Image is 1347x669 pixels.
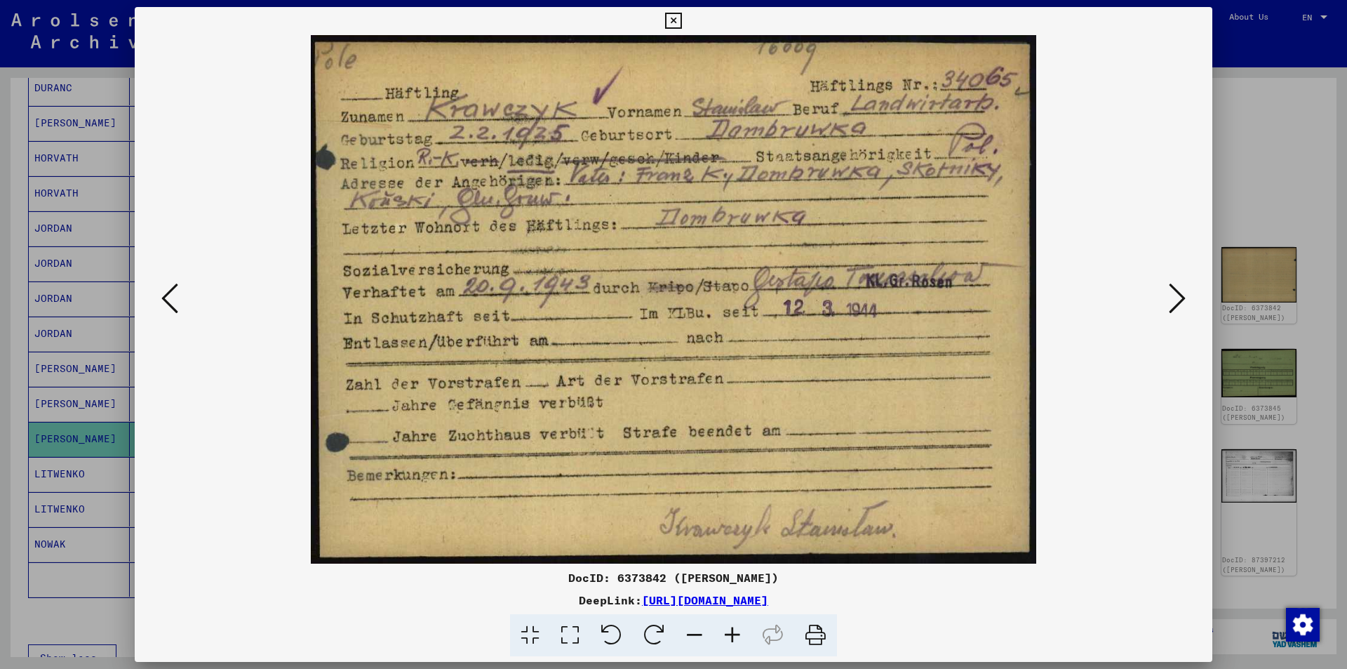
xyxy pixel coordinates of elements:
div: Change consent [1285,607,1319,641]
img: Change consent [1286,608,1320,642]
img: 001.jpg [182,35,1165,564]
a: [URL][DOMAIN_NAME] [642,593,768,607]
div: DeepLink: [135,592,1212,609]
div: DocID: 6373842 ([PERSON_NAME]) [135,569,1212,586]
